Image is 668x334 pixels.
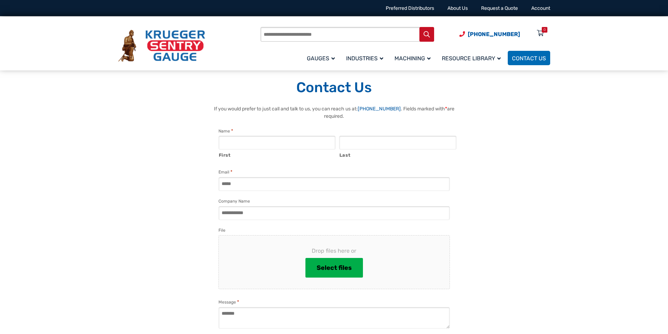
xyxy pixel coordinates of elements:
span: Resource Library [442,55,501,62]
a: Gauges [303,50,342,66]
a: About Us [447,5,468,11]
button: select files, file [305,258,363,278]
label: Company Name [218,198,250,205]
label: Last [339,150,457,159]
span: Machining [394,55,431,62]
a: Industries [342,50,390,66]
label: File [218,227,225,234]
label: Email [218,169,232,176]
label: Message [218,299,239,306]
p: If you would prefer to just call and talk to us, you can reach us at: . Fields marked with are re... [211,105,457,120]
span: [PHONE_NUMBER] [468,31,520,38]
a: [PHONE_NUMBER] [358,106,401,112]
a: Preferred Distributors [386,5,434,11]
legend: Name [218,128,233,135]
span: Contact Us [512,55,546,62]
a: Request a Quote [481,5,518,11]
span: Industries [346,55,383,62]
a: Contact Us [508,51,550,65]
a: Resource Library [438,50,508,66]
span: Gauges [307,55,335,62]
a: Machining [390,50,438,66]
label: First [219,150,336,159]
a: Account [531,5,550,11]
span: Drop files here or [230,247,438,255]
img: Krueger Sentry Gauge [118,30,205,62]
div: 0 [544,27,546,33]
h1: Contact Us [118,79,550,96]
a: Phone Number (920) 434-8860 [459,30,520,39]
